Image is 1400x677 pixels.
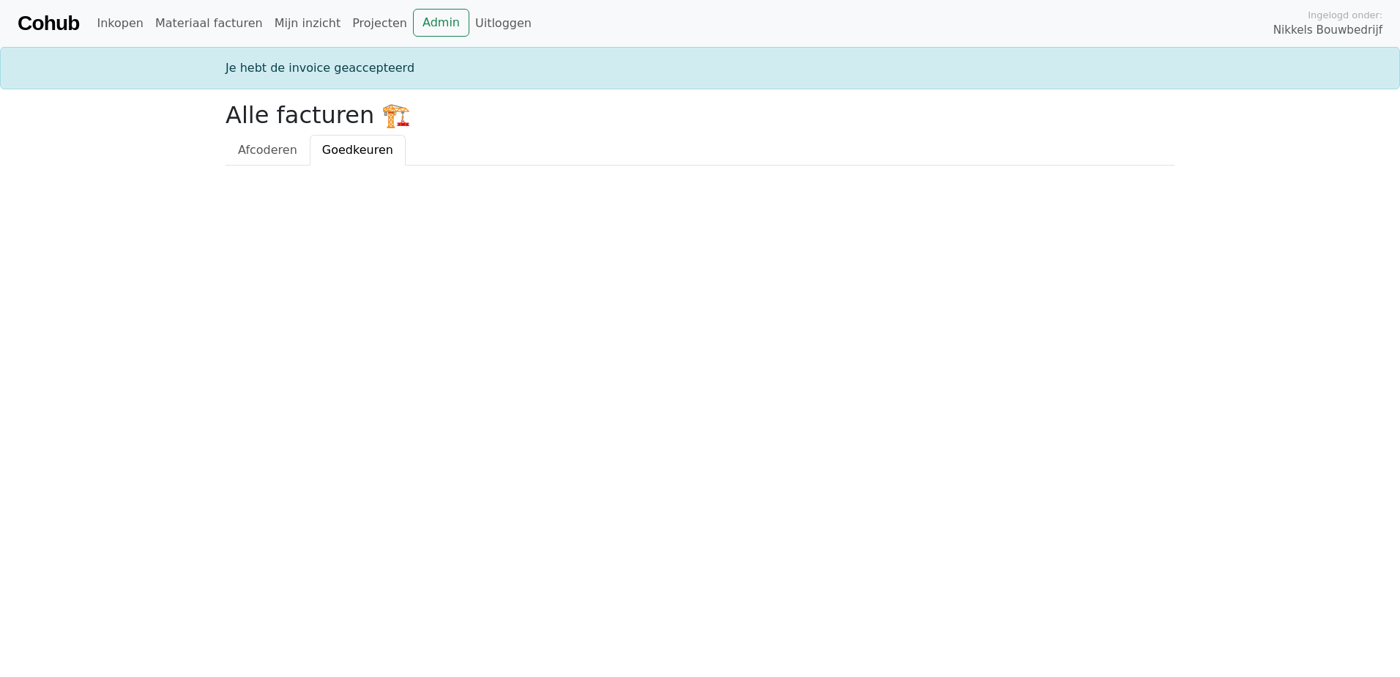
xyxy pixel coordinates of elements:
[469,9,537,38] a: Uitloggen
[346,9,413,38] a: Projecten
[18,6,79,41] a: Cohub
[310,135,406,166] a: Goedkeuren
[217,59,1183,77] div: Je hebt de invoice geaccepteerd
[1273,22,1382,39] span: Nikkels Bouwbedrijf
[226,101,1174,129] h2: Alle facturen 🏗️
[226,135,310,166] a: Afcoderen
[238,143,297,157] span: Afcoderen
[1308,8,1382,22] span: Ingelogd onder:
[322,143,393,157] span: Goedkeuren
[413,9,469,37] a: Admin
[269,9,347,38] a: Mijn inzicht
[91,9,149,38] a: Inkopen
[149,9,269,38] a: Materiaal facturen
